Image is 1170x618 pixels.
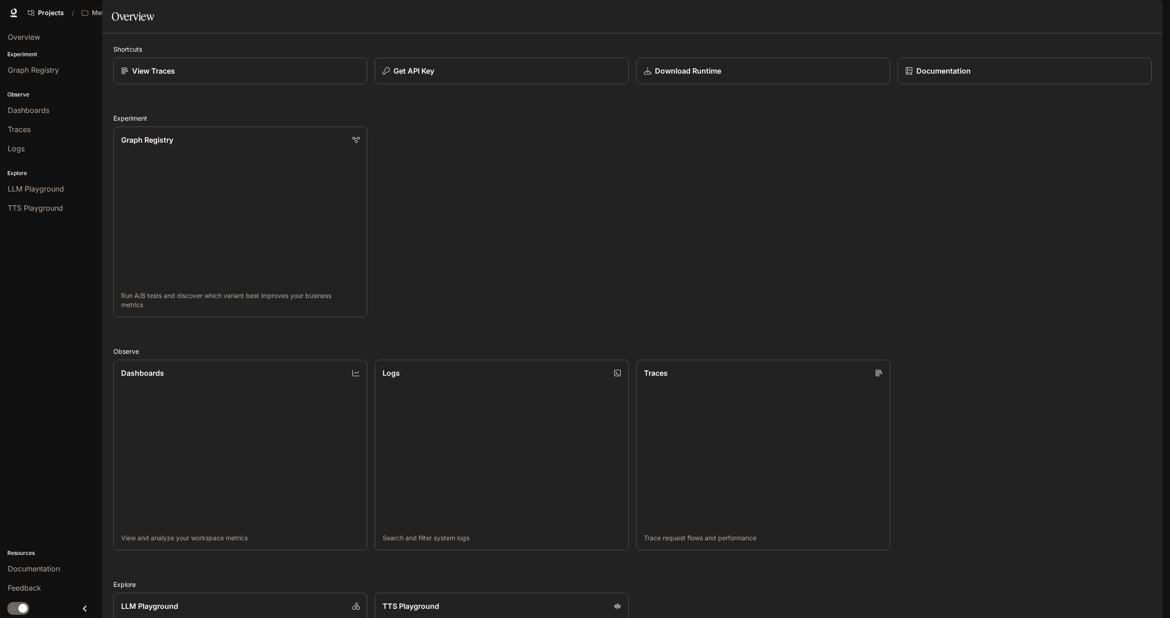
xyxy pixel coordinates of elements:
[121,601,178,612] p: LLM Playground
[113,44,1152,54] h2: Shortcuts
[898,58,1152,84] a: Documentation
[121,291,360,309] p: Run A/B tests and discover which variant best improves your business metrics
[92,9,135,17] p: MetalityVerse
[78,4,149,22] button: All workspaces
[113,113,1152,123] h2: Experiment
[113,58,367,84] a: View Traces
[38,9,64,17] span: Projects
[644,533,883,543] p: Trace request flows and performance
[375,360,629,550] a: LogsSearch and filter system logs
[113,346,1152,356] h2: Observe
[113,580,1152,589] h2: Explore
[383,368,400,378] p: Logs
[383,601,439,612] p: TTS Playground
[112,7,154,26] h1: Overview
[113,360,367,550] a: DashboardsView and analyze your workspace metrics
[916,65,971,76] p: Documentation
[644,368,668,378] p: Traces
[121,533,360,543] p: View and analyze your workspace metrics
[113,127,367,317] a: Graph RegistryRun A/B tests and discover which variant best improves your business metrics
[636,360,890,550] a: TracesTrace request flows and performance
[132,65,175,76] p: View Traces
[636,58,890,84] a: Download Runtime
[383,533,621,543] p: Search and filter system logs
[24,4,68,22] a: Go to projects
[121,368,164,378] p: Dashboards
[655,65,721,76] p: Download Runtime
[121,134,173,145] p: Graph Registry
[68,8,78,18] div: /
[375,58,629,84] button: Get API Key
[394,65,434,76] p: Get API Key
